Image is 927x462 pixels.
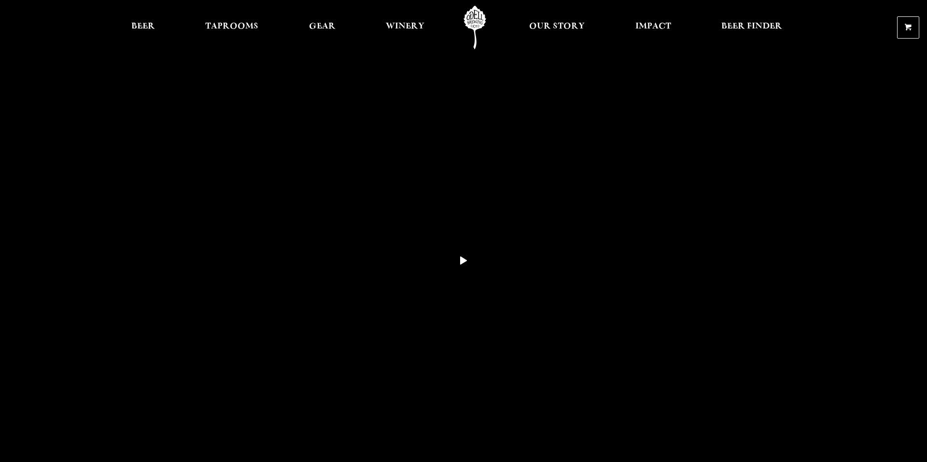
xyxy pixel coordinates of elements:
[721,23,782,30] span: Beer Finder
[629,6,677,49] a: Impact
[205,23,258,30] span: Taprooms
[635,23,671,30] span: Impact
[131,23,155,30] span: Beer
[199,6,265,49] a: Taprooms
[309,23,336,30] span: Gear
[379,6,431,49] a: Winery
[125,6,161,49] a: Beer
[386,23,424,30] span: Winery
[303,6,342,49] a: Gear
[523,6,591,49] a: Our Story
[457,6,493,49] a: Odell Home
[715,6,788,49] a: Beer Finder
[529,23,585,30] span: Our Story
